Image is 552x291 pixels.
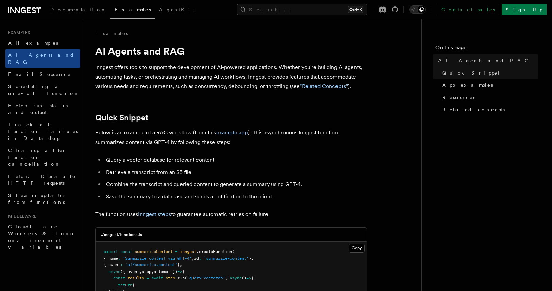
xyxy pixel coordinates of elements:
[204,256,249,261] span: 'summarize-content'
[138,211,171,217] a: Inngest steps
[95,45,367,57] h1: AI Agents and RAG
[5,214,36,219] span: Middleware
[439,103,538,116] a: Related concepts
[439,67,538,79] a: Quick Snippet
[104,249,118,254] span: export
[8,52,74,65] span: AI Agents and RAG
[135,249,173,254] span: summarizeContent
[120,262,123,267] span: :
[442,82,493,88] span: App examples
[5,170,80,189] a: Fetch: Durable HTTP requests
[185,276,187,280] span: (
[115,7,151,12] span: Examples
[151,276,163,280] span: await
[216,129,248,136] a: example app
[104,192,367,201] li: Save the summary to a database and sends a notification to the client.
[8,71,71,77] span: Email Sequence
[180,262,182,267] span: ,
[439,79,538,91] a: App examples
[409,5,426,14] button: Toggle dark mode
[442,106,505,113] span: Related concepts
[230,276,242,280] span: async
[175,249,177,254] span: =
[182,269,185,274] span: {
[95,113,149,123] a: Quick Snippet
[5,80,80,99] a: Scheduling a one-off function
[5,49,80,68] a: AI Agents and RAG
[5,37,80,49] a: All examples
[435,54,538,67] a: AI Agents and RAG
[120,249,132,254] span: const
[435,44,538,54] h4: On this page
[242,276,246,280] span: ()
[442,69,499,76] span: Quick Snippet
[118,256,120,261] span: :
[437,4,499,15] a: Contact sales
[95,63,367,91] p: Inngest offers tools to support the development of AI-powered applications. Whether you're buildi...
[139,269,142,274] span: ,
[95,30,128,37] a: Examples
[442,94,475,101] span: Resources
[194,256,199,261] span: id
[349,244,365,253] button: Copy
[5,221,80,253] a: Cloudflare Workers & Hono environment variables
[132,282,135,287] span: {
[300,83,348,90] a: "Related Concepts"
[118,282,132,287] span: return
[8,122,78,141] span: Track all function failures in Datadog
[251,256,254,261] span: ,
[175,276,185,280] span: .run
[5,118,80,144] a: Track all function failures in Datadog
[127,276,144,280] span: results
[196,249,232,254] span: .createFunction
[104,167,367,177] li: Retrieve a transcript from an S3 file.
[101,232,142,237] h3: ./inngest/functions.ts
[113,276,125,280] span: const
[8,224,75,250] span: Cloudflare Workers & Hono environment variables
[95,128,367,147] p: Below is an example of a RAG workflow (from this ). This asynchronous Inngest function summarizes...
[8,193,65,205] span: Stream updates from functions
[108,269,120,274] span: async
[246,276,251,280] span: =>
[95,210,367,219] p: The function uses to guarantee automatic retries on failure.
[125,262,177,267] span: 'ai/summarize.content'
[120,269,139,274] span: ({ event
[8,84,80,96] span: Scheduling a one-off function
[199,256,201,261] span: :
[177,269,182,274] span: =>
[502,4,547,15] a: Sign Up
[146,276,149,280] span: =
[225,276,227,280] span: ,
[104,262,120,267] span: { event
[5,30,30,35] span: Examples
[154,269,177,274] span: attempt })
[192,256,194,261] span: ,
[249,256,251,261] span: }
[438,57,532,64] span: AI Agents and RAG
[166,276,175,280] span: step
[439,91,538,103] a: Resources
[348,6,363,13] kbd: Ctrl+K
[251,276,254,280] span: {
[142,269,151,274] span: step
[180,249,196,254] span: inngest
[187,276,225,280] span: 'query-vectordb'
[5,144,80,170] a: Cleanup after function cancellation
[8,148,66,167] span: Cleanup after function cancellation
[8,103,68,115] span: Fetch run status and output
[177,262,180,267] span: }
[8,40,58,46] span: All examples
[50,7,106,12] span: Documentation
[151,269,154,274] span: ,
[110,2,155,19] a: Examples
[159,7,195,12] span: AgentKit
[232,249,235,254] span: (
[5,189,80,208] a: Stream updates from functions
[104,180,367,189] li: Combine the transcript and queried content to generate a summary using GPT-4.
[155,2,199,18] a: AgentKit
[104,256,118,261] span: { name
[5,99,80,118] a: Fetch run status and output
[123,256,192,261] span: 'Summarize content via GPT-4'
[46,2,110,18] a: Documentation
[237,4,367,15] button: Search...Ctrl+K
